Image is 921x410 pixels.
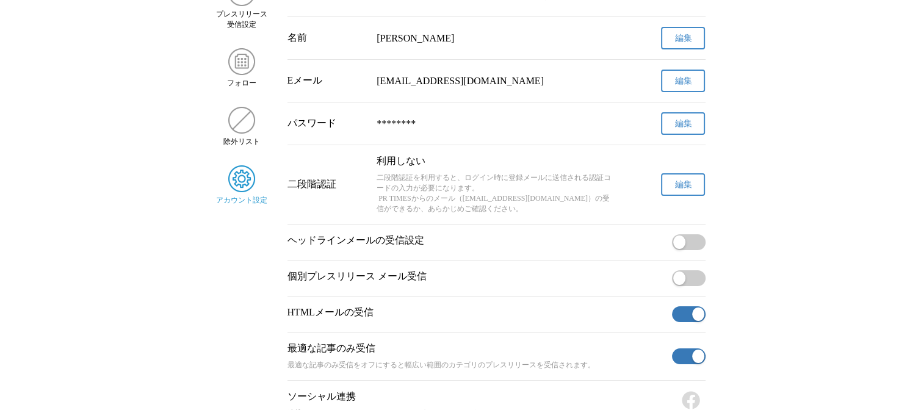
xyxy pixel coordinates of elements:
span: 編集 [674,118,692,129]
div: Eメール [287,74,367,87]
span: 除外リスト [223,137,260,147]
div: [PERSON_NAME] [377,33,616,44]
div: [EMAIL_ADDRESS][DOMAIN_NAME] [377,76,616,87]
img: 除外リスト [228,107,255,134]
span: 編集 [674,33,692,44]
span: 編集 [674,76,692,87]
button: 編集 [661,112,705,135]
span: フォロー [227,78,256,88]
button: 編集 [661,173,705,196]
img: アカウント設定 [228,165,255,192]
a: アカウント設定アカウント設定 [216,165,268,206]
a: 除外リスト除外リスト [216,107,268,147]
a: フォローフォロー [216,48,268,88]
p: HTMLメールの受信 [287,306,667,319]
p: 個別プレスリリース メール受信 [287,270,667,283]
span: アカウント設定 [216,195,267,206]
span: 編集 [674,179,692,190]
p: 最適な記事のみ受信 [287,342,667,355]
button: 編集 [661,70,705,92]
p: 二段階認証を利用すると、ログイン時に登録メールに送信される認証コードの入力が必要になります。 PR TIMESからのメール（[EMAIL_ADDRESS][DOMAIN_NAME]）の受信ができ... [377,173,616,214]
img: Facebook [681,390,701,410]
p: 利用しない [377,155,616,168]
p: ソーシャル連携 [287,390,671,403]
div: パスワード [287,117,367,130]
img: フォロー [228,48,255,75]
p: 最適な記事のみ受信をオフにすると幅広い範囲のカテゴリのプレスリリースを受信されます。 [287,360,667,370]
button: 編集 [661,27,705,49]
p: ヘッドラインメールの受信設定 [287,234,667,247]
div: 二段階認証 [287,178,367,191]
div: 名前 [287,32,367,45]
span: プレスリリース 受信設定 [216,9,267,30]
